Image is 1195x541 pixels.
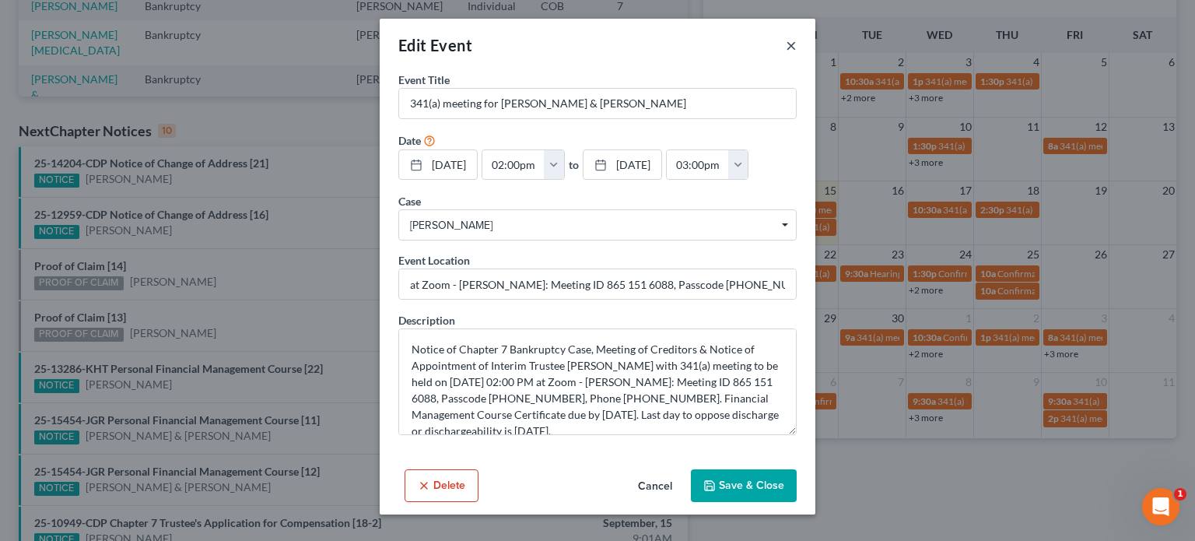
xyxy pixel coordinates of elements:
[398,252,470,269] label: Event Location
[1142,488,1179,525] iframe: Intercom live chat
[398,193,421,209] label: Case
[398,36,472,54] span: Edit Event
[398,132,421,149] label: Date
[405,469,478,502] button: Delete
[583,150,661,180] a: [DATE]
[399,269,796,299] input: Enter location...
[482,150,545,180] input: -- : --
[410,217,785,234] span: [PERSON_NAME]
[691,469,797,502] button: Save & Close
[1174,488,1186,501] span: 1
[399,89,796,118] input: Enter event name...
[786,36,797,54] button: ×
[399,150,477,180] a: [DATE]
[569,156,579,173] label: to
[398,312,455,328] label: Description
[626,471,685,502] button: Cancel
[398,73,450,86] span: Event Title
[398,209,797,241] span: Select box activate
[667,150,729,180] input: -- : --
